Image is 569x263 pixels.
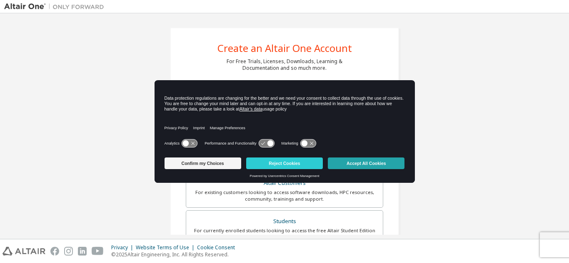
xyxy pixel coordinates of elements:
p: © 2025 Altair Engineering, Inc. All Rights Reserved. [111,251,240,258]
img: altair_logo.svg [2,247,45,256]
img: Altair One [4,2,108,11]
div: For Free Trials, Licenses, Downloads, Learning & Documentation and so much more. [227,58,342,71]
img: youtube.svg [92,247,104,256]
div: Cookie Consent [197,244,240,251]
div: Altair Customers [191,177,378,189]
div: Students [191,216,378,227]
img: instagram.svg [64,247,73,256]
img: linkedin.svg [78,247,87,256]
div: Privacy [111,244,136,251]
div: Create an Altair One Account [217,43,352,53]
img: facebook.svg [50,247,59,256]
div: For currently enrolled students looking to access the free Altair Student Edition bundle and all ... [191,227,378,241]
div: For existing customers looking to access software downloads, HPC resources, community, trainings ... [191,189,378,202]
div: Website Terms of Use [136,244,197,251]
